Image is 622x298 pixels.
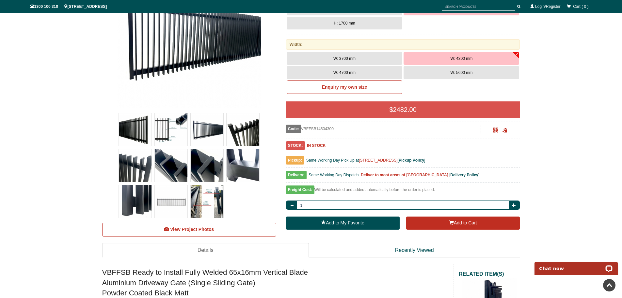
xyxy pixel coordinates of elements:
b: IN STOCK [307,143,326,148]
a: Delivery Policy [450,173,478,177]
img: VBFFSB - Ready to Install Fully Welded 65x16mm Vertical Blade - Aluminium Sliding Driveway Gate -... [155,185,187,218]
img: VBFFSB - Ready to Install Fully Welded 65x16mm Vertical Blade - Aluminium Sliding Driveway Gate -... [191,185,223,218]
b: Deliver to most areas of [GEOGRAPHIC_DATA]. [361,173,449,177]
a: [STREET_ADDRESS] [359,158,398,163]
a: View Project Photos [102,223,276,237]
span: Pickup: [286,156,304,165]
button: H: 1700 mm [287,17,402,30]
button: Add to Cart [406,217,520,230]
a: Pickup Policy [399,158,424,163]
div: [ ] [286,171,520,183]
img: VBFFSB - Ready to Install Fully Welded 65x16mm Vertical Blade - Aluminium Sliding Driveway Gate -... [119,113,152,146]
input: SEARCH PRODUCTS [442,3,515,11]
a: Recently Viewed [309,243,520,258]
img: VBFFSB - Ready to Install Fully Welded 65x16mm Vertical Blade - Aluminium Sliding Driveway Gate -... [155,113,187,146]
span: Click to copy the URL [502,128,507,133]
span: W: 5600 mm [450,70,472,75]
span: Same Working Day Pick Up at [ ] [306,158,425,163]
img: VBFFSB - Ready to Install Fully Welded 65x16mm Vertical Blade - Aluminium Sliding Driveway Gate -... [191,149,223,182]
span: W: 3700 mm [333,56,356,61]
span: H: 1700 mm [334,21,355,26]
a: Details [102,243,309,258]
button: W: 4300 mm [404,52,519,65]
div: $ [286,101,520,118]
iframe: LiveChat chat widget [530,254,622,275]
a: Login/Register [535,4,560,9]
img: VBFFSB - Ready to Install Fully Welded 65x16mm Vertical Blade - Aluminium Sliding Driveway Gate -... [119,149,152,182]
span: W: 4300 mm [450,56,472,61]
span: W: 4700 mm [333,70,356,75]
button: W: 4700 mm [287,66,402,79]
img: VBFFSB - Ready to Install Fully Welded 65x16mm Vertical Blade - Aluminium Sliding Driveway Gate -... [119,185,152,218]
h2: VBFFSB Ready to Install Fully Welded 65x16mm Vertical Blade Aluminium Driveway Gate (Single Slidi... [102,267,449,298]
a: Click to enlarge and scan to share. [493,129,498,133]
span: 2482.00 [393,106,417,113]
b: Enquiry my own size [322,84,367,90]
button: W: 3700 mm [287,52,402,65]
span: 1300 100 310 | [STREET_ADDRESS] [30,4,107,9]
span: Delivery: [286,171,307,179]
img: VBFFSB - Ready to Install Fully Welded 65x16mm Vertical Blade - Aluminium Sliding Driveway Gate -... [155,149,187,182]
span: STOCK: [286,141,305,150]
button: W: 5600 mm [404,66,519,79]
a: Add to My Favorite [286,217,400,230]
h2: RELATED ITEM(S) [459,271,520,278]
img: VBFFSB - Ready to Install Fully Welded 65x16mm Vertical Blade - Aluminium Sliding Driveway Gate -... [227,149,259,182]
a: Enquiry my own size [287,80,402,94]
img: VBFFSB - Ready to Install Fully Welded 65x16mm Vertical Blade - Aluminium Sliding Driveway Gate -... [191,113,223,146]
span: View Project Photos [170,227,214,232]
img: VBFFSB - Ready to Install Fully Welded 65x16mm Vertical Blade - Aluminium Sliding Driveway Gate -... [227,113,259,146]
span: Freight Cost: [286,185,314,194]
span: Same Working Day Dispatch. [309,173,360,177]
div: Width: [286,39,520,49]
div: VBFFSB14504300 [286,125,481,133]
div: Will be calculated and added automatically before the order is placed. [286,186,520,197]
span: Code: [286,125,301,133]
span: Cart ( 0 ) [573,4,588,9]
